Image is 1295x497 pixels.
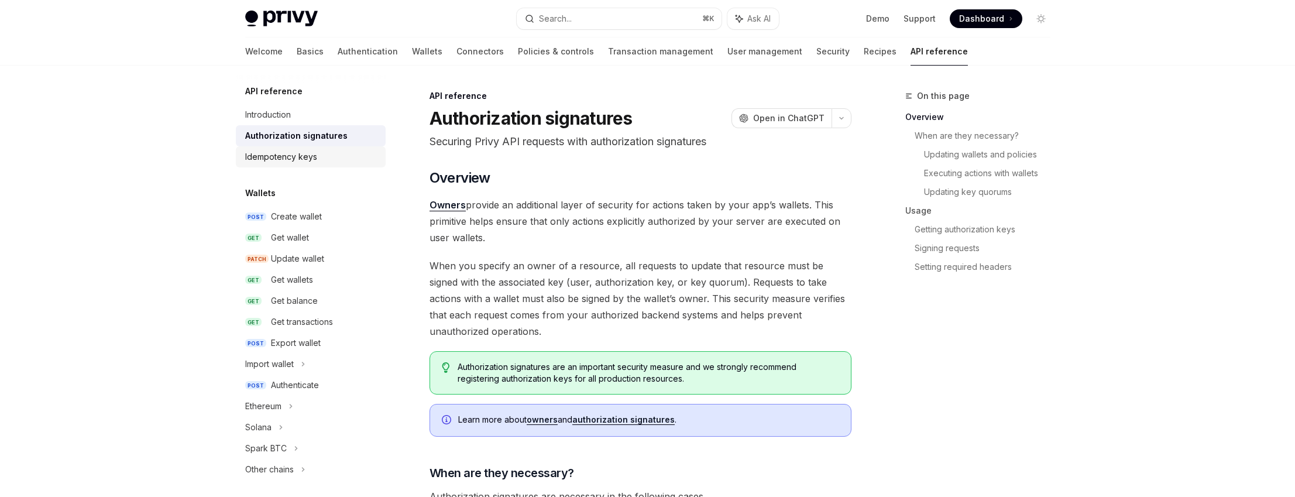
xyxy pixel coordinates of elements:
a: GETGet wallet [236,227,386,248]
span: ⌘ K [702,14,715,23]
svg: Tip [442,362,450,373]
a: Support [904,13,936,25]
span: When are they necessary? [430,465,574,481]
a: Updating wallets and policies [924,145,1060,164]
a: Dashboard [950,9,1022,28]
span: PATCH [245,255,269,263]
div: Authorization signatures [245,129,348,143]
div: Authenticate [271,378,319,392]
span: Overview [430,169,490,187]
a: GETGet balance [236,290,386,311]
a: Authorization signatures [236,125,386,146]
h1: Authorization signatures [430,108,633,129]
div: Get wallet [271,231,309,245]
a: Setting required headers [915,258,1060,276]
a: Idempotency keys [236,146,386,167]
div: Get transactions [271,315,333,329]
span: POST [245,339,266,348]
a: POSTAuthenticate [236,375,386,396]
a: GETGet wallets [236,269,386,290]
a: When are they necessary? [915,126,1060,145]
a: User management [727,37,802,66]
div: Solana [245,420,272,434]
a: Executing actions with wallets [924,164,1060,183]
a: Getting authorization keys [915,220,1060,239]
p: Securing Privy API requests with authorization signatures [430,133,851,150]
img: light logo [245,11,318,27]
a: PATCHUpdate wallet [236,248,386,269]
div: Create wallet [271,210,322,224]
button: Toggle dark mode [1032,9,1050,28]
div: Idempotency keys [245,150,317,164]
span: Dashboard [959,13,1004,25]
span: GET [245,318,262,327]
a: POSTExport wallet [236,333,386,354]
span: GET [245,234,262,242]
span: On this page [917,89,970,103]
a: Updating key quorums [924,183,1060,201]
span: Authorization signatures are an important security measure and we strongly recommend registering ... [458,361,839,385]
svg: Info [442,415,454,427]
a: Connectors [456,37,504,66]
a: Transaction management [608,37,713,66]
a: POSTCreate wallet [236,206,386,227]
a: API reference [911,37,968,66]
span: Learn more about and . [458,414,839,426]
a: Welcome [245,37,283,66]
a: owners [527,414,558,425]
div: Search... [539,12,572,26]
span: When you specify an owner of a resource, all requests to update that resource must be signed with... [430,258,851,340]
div: Ethereum [245,399,281,413]
span: Ask AI [747,13,771,25]
span: POST [245,212,266,221]
div: Export wallet [271,336,321,350]
span: provide an additional layer of security for actions taken by your app’s wallets. This primitive h... [430,197,851,246]
div: Introduction [245,108,291,122]
button: Open in ChatGPT [731,108,832,128]
a: authorization signatures [572,414,675,425]
h5: Wallets [245,186,276,200]
h5: API reference [245,84,303,98]
div: Spark BTC [245,441,287,455]
a: Demo [866,13,889,25]
button: Ask AI [727,8,779,29]
div: Get wallets [271,273,313,287]
a: GETGet transactions [236,311,386,333]
a: Signing requests [915,239,1060,258]
a: Authentication [338,37,398,66]
div: API reference [430,90,851,102]
div: Import wallet [245,357,294,371]
a: Usage [905,201,1060,220]
a: Owners [430,199,466,211]
a: Overview [905,108,1060,126]
span: GET [245,297,262,306]
a: Recipes [864,37,896,66]
a: Basics [297,37,324,66]
div: Get balance [271,294,318,308]
span: Open in ChatGPT [753,112,825,124]
a: Policies & controls [518,37,594,66]
a: Security [816,37,850,66]
span: GET [245,276,262,285]
div: Other chains [245,462,294,477]
span: POST [245,381,266,390]
a: Wallets [412,37,442,66]
button: Search...⌘K [517,8,722,29]
a: Introduction [236,104,386,125]
div: Update wallet [271,252,324,266]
